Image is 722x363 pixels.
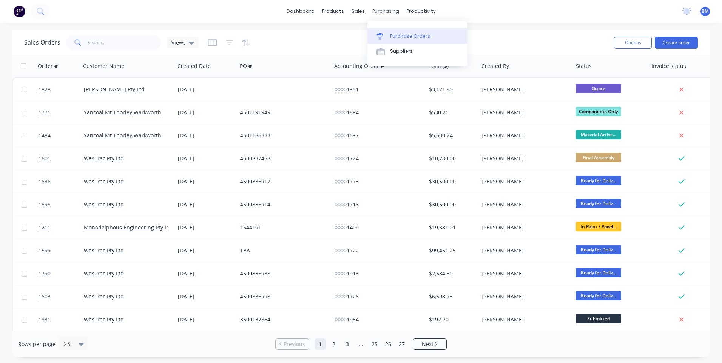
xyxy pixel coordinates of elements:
[429,224,474,231] div: $19,381.01
[18,340,56,348] span: Rows per page
[342,338,353,350] a: Page 3
[240,270,324,277] div: 4500836938
[39,293,51,300] span: 1603
[335,316,418,323] div: 00001954
[429,86,474,93] div: $3,121.80
[240,132,324,139] div: 4501186333
[481,201,565,208] div: [PERSON_NAME]
[429,178,474,185] div: $30,500.00
[84,201,124,208] a: WesTrac Pty Ltd
[335,270,418,277] div: 00001913
[481,293,565,300] div: [PERSON_NAME]
[481,155,565,162] div: [PERSON_NAME]
[284,340,305,348] span: Previous
[335,86,418,93] div: 00001951
[84,224,173,231] a: Monadelphous Engineering Pty Ltd
[240,201,324,208] div: 4500836914
[178,316,234,323] div: [DATE]
[367,28,467,43] a: Purchase Orders
[367,44,467,59] a: Suppliers
[38,62,58,70] div: Order #
[39,78,84,101] a: 1828
[369,338,380,350] a: Page 25
[481,316,565,323] div: [PERSON_NAME]
[39,109,51,116] span: 1771
[178,86,234,93] div: [DATE]
[429,270,474,277] div: $2,684.30
[39,239,84,262] a: 1599
[39,216,84,239] a: 1211
[39,101,84,124] a: 1771
[39,155,51,162] span: 1601
[178,132,234,139] div: [DATE]
[335,132,418,139] div: 00001597
[702,8,709,15] span: BM
[576,199,621,208] span: Ready for Deliv...
[88,35,161,50] input: Search...
[429,132,474,139] div: $5,600.24
[84,270,124,277] a: WesTrac Pty Ltd
[171,38,186,46] span: Views
[39,224,51,231] span: 1211
[14,6,25,17] img: Factory
[84,178,124,185] a: WesTrac Pty Ltd
[328,338,339,350] a: Page 2
[39,124,84,147] a: 1484
[84,293,124,300] a: WesTrac Pty Ltd
[335,201,418,208] div: 00001718
[481,86,565,93] div: [PERSON_NAME]
[39,86,51,93] span: 1828
[576,245,621,254] span: Ready for Deliv...
[335,293,418,300] div: 00001726
[240,293,324,300] div: 4500836998
[429,316,474,323] div: $192.70
[178,109,234,116] div: [DATE]
[334,62,384,70] div: Accounting Order #
[178,155,234,162] div: [DATE]
[39,316,51,323] span: 1831
[335,247,418,254] div: 00001722
[178,178,234,185] div: [DATE]
[84,155,124,162] a: WesTrac Pty Ltd
[390,48,413,55] div: Suppliers
[481,224,565,231] div: [PERSON_NAME]
[576,130,621,139] span: Material Arrive...
[396,338,407,350] a: Page 27
[84,132,161,139] a: Yancoal Mt Thorley Warkworth
[355,338,367,350] a: Jump forward
[39,201,51,208] span: 1595
[272,338,450,350] ul: Pagination
[24,39,60,46] h1: Sales Orders
[178,293,234,300] div: [DATE]
[84,247,124,254] a: WesTrac Pty Ltd
[39,193,84,216] a: 1595
[39,147,84,170] a: 1601
[429,201,474,208] div: $30,500.00
[335,155,418,162] div: 00001724
[178,247,234,254] div: [DATE]
[240,247,324,254] div: TBA
[84,109,161,116] a: Yancoal Mt Thorley Warkworth
[335,109,418,116] div: 00001894
[422,340,434,348] span: Next
[576,153,621,162] span: Final Assembly
[39,308,84,331] a: 1831
[655,37,698,49] button: Create order
[177,62,211,70] div: Created Date
[83,62,124,70] div: Customer Name
[481,178,565,185] div: [PERSON_NAME]
[240,316,324,323] div: 3500137864
[240,109,324,116] div: 4501191949
[413,340,446,348] a: Next page
[178,201,234,208] div: [DATE]
[318,6,348,17] div: products
[335,224,418,231] div: 00001409
[178,224,234,231] div: [DATE]
[315,338,326,350] a: Page 1 is your current page
[240,155,324,162] div: 4500837458
[576,107,621,116] span: Components Only
[84,316,124,323] a: WesTrac Pty Ltd
[348,6,369,17] div: sales
[651,62,686,70] div: Invoice status
[576,314,621,323] span: Submitted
